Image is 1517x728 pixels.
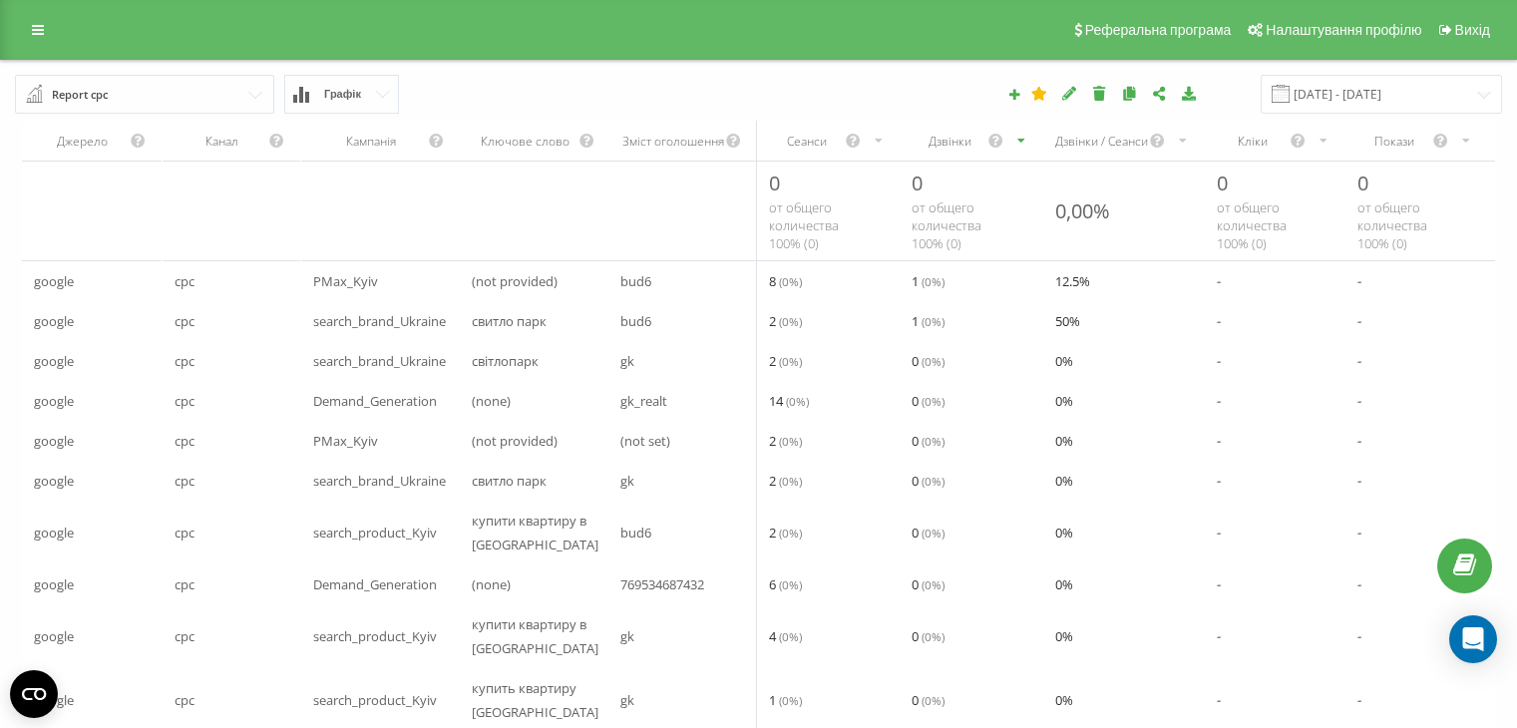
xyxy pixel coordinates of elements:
span: Графік [324,88,361,101]
div: Open Intercom Messenger [1449,615,1497,663]
span: 2 [769,469,802,493]
span: 0 [912,572,945,596]
span: 0 % [1055,389,1073,413]
span: cpc [175,572,194,596]
span: 0 % [1055,624,1073,648]
span: 12.5 % [1055,269,1090,293]
span: от общего количества 100% ( 0 ) [1217,198,1287,252]
span: 2 [769,429,802,453]
span: gk [620,688,634,712]
span: ( 0 %) [922,353,945,369]
span: cpc [175,624,194,648]
span: 14 [769,389,809,413]
span: ( 0 %) [779,433,802,449]
span: - [1357,688,1361,712]
span: 0 % [1055,572,1073,596]
span: 0 [912,521,945,545]
span: search_product_Kyiv [313,521,437,545]
span: 2 [769,309,802,333]
div: Ключове слово [472,133,578,150]
span: gk [620,349,634,373]
span: 0 % [1055,429,1073,453]
span: google [34,349,74,373]
span: ( 0 %) [922,313,945,329]
span: Demand_Generation [313,389,437,413]
span: - [1357,269,1361,293]
span: ( 0 %) [922,692,945,708]
span: 4 [769,624,802,648]
div: Дзвінки / Сеанси [1055,133,1149,150]
span: (not set) [620,429,670,453]
span: PMax_Kyiv [313,429,378,453]
span: ( 0 %) [779,525,802,541]
span: google [34,624,74,648]
span: от общего количества 100% ( 0 ) [769,198,839,252]
span: search_product_Kyiv [313,688,437,712]
span: google [34,429,74,453]
span: search_product_Kyiv [313,624,437,648]
span: ( 0 %) [922,628,945,644]
span: 50 % [1055,309,1080,333]
span: от общего количества 100% ( 0 ) [912,198,981,252]
span: 0 [912,624,945,648]
span: google [34,572,74,596]
span: 0 [769,170,780,196]
span: - [1217,429,1221,453]
span: ( 0 %) [779,628,802,644]
span: - [1217,349,1221,373]
span: 0 [912,688,945,712]
span: - [1357,429,1361,453]
div: 0,00% [1055,197,1110,224]
span: 0 [1357,170,1368,196]
span: ( 0 %) [779,273,802,289]
span: ( 0 %) [779,576,802,592]
span: 0 [912,349,945,373]
i: Видалити звіт [1091,86,1108,100]
span: ( 0 %) [922,433,945,449]
i: Завантажити звіт [1181,86,1198,100]
span: cpc [175,521,194,545]
span: 0 [1217,170,1228,196]
i: Створити звіт [1007,88,1021,100]
span: Вихід [1455,22,1490,38]
div: Кампанія [313,133,428,150]
span: ( 0 %) [779,353,802,369]
span: - [1217,572,1221,596]
button: Open CMP widget [10,670,58,718]
span: - [1357,309,1361,333]
span: світлопарк [472,349,539,373]
span: cpc [175,389,194,413]
span: Реферальна програма [1085,22,1232,38]
span: (none) [472,389,511,413]
span: - [1217,309,1221,333]
i: Поділитися налаштуваннями звіту [1151,86,1168,100]
span: 2 [769,349,802,373]
span: Demand_Generation [313,572,437,596]
span: 1 [912,309,945,333]
div: Джерело [34,133,130,150]
span: ( 0 %) [922,273,945,289]
span: - [1217,469,1221,493]
span: google [34,469,74,493]
span: search_brand_Ukraine [313,309,446,333]
span: от общего количества 100% ( 0 ) [1357,198,1427,252]
span: cpc [175,469,194,493]
span: ( 0 %) [922,393,945,409]
div: Кліки [1217,133,1290,150]
span: gk [620,624,634,648]
span: search_brand_Ukraine [313,349,446,373]
span: google [34,389,74,413]
span: 6 [769,572,802,596]
span: купити квартиру в [GEOGRAPHIC_DATA] [472,509,598,556]
div: Зміст оголошення [620,133,725,150]
span: Налаштування профілю [1266,22,1421,38]
span: 8 [769,269,802,293]
span: 2 [769,521,802,545]
span: cpc [175,688,194,712]
div: Покази [1357,133,1431,150]
span: google [34,269,74,293]
span: 0 % [1055,521,1073,545]
span: ( 0 %) [779,313,802,329]
span: (not provided) [472,269,558,293]
span: ( 0 %) [922,525,945,541]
